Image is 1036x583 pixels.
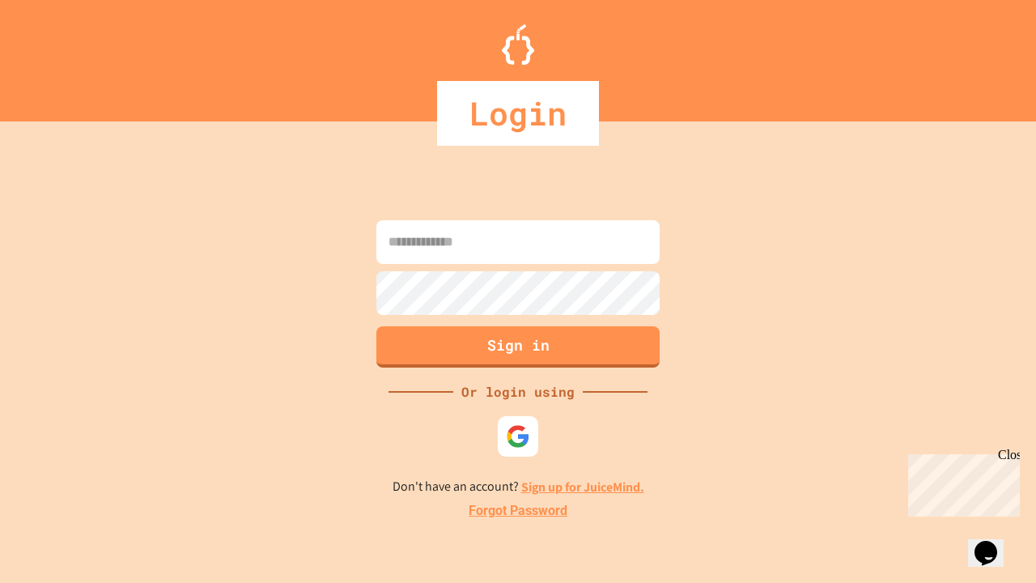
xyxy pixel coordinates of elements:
div: Login [437,81,599,146]
a: Forgot Password [469,501,567,521]
iframe: chat widget [902,448,1020,517]
img: Logo.svg [502,24,534,65]
div: Or login using [453,382,583,402]
button: Sign in [376,326,660,368]
p: Don't have an account? [393,477,644,497]
a: Sign up for JuiceMind. [521,479,644,496]
img: google-icon.svg [506,424,530,449]
iframe: chat widget [968,518,1020,567]
div: Chat with us now!Close [6,6,112,103]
